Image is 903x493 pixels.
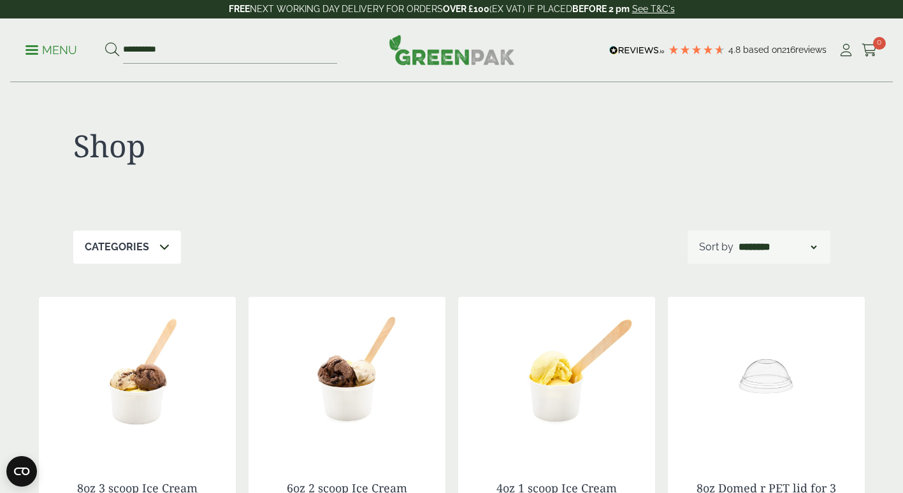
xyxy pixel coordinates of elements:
[736,239,819,255] select: Shop order
[838,44,854,57] i: My Account
[229,4,250,14] strong: FREE
[25,43,77,58] p: Menu
[632,4,675,14] a: See T&C's
[862,44,878,57] i: Cart
[25,43,77,55] a: Menu
[85,239,149,255] p: Categories
[572,4,630,14] strong: BEFORE 2 pm
[728,45,743,55] span: 4.8
[668,297,865,456] img: 4oz Ice Cream lid
[699,239,733,255] p: Sort by
[782,45,795,55] span: 216
[443,4,489,14] strong: OVER £100
[609,46,665,55] img: REVIEWS.io
[389,34,515,65] img: GreenPak Supplies
[862,41,878,60] a: 0
[73,127,452,164] h1: Shop
[668,44,725,55] div: 4.79 Stars
[458,297,655,456] img: 4oz 1 Scoop Ice Cream Container with Ice Cream
[249,297,445,456] img: 6oz 2 Scoop Ice Cream Container with Ice Cream
[743,45,782,55] span: Based on
[873,37,886,50] span: 0
[39,297,236,456] img: 8oz 3 Scoop Ice Cream Container with Ice Cream
[795,45,827,55] span: reviews
[6,456,37,487] button: Open CMP widget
